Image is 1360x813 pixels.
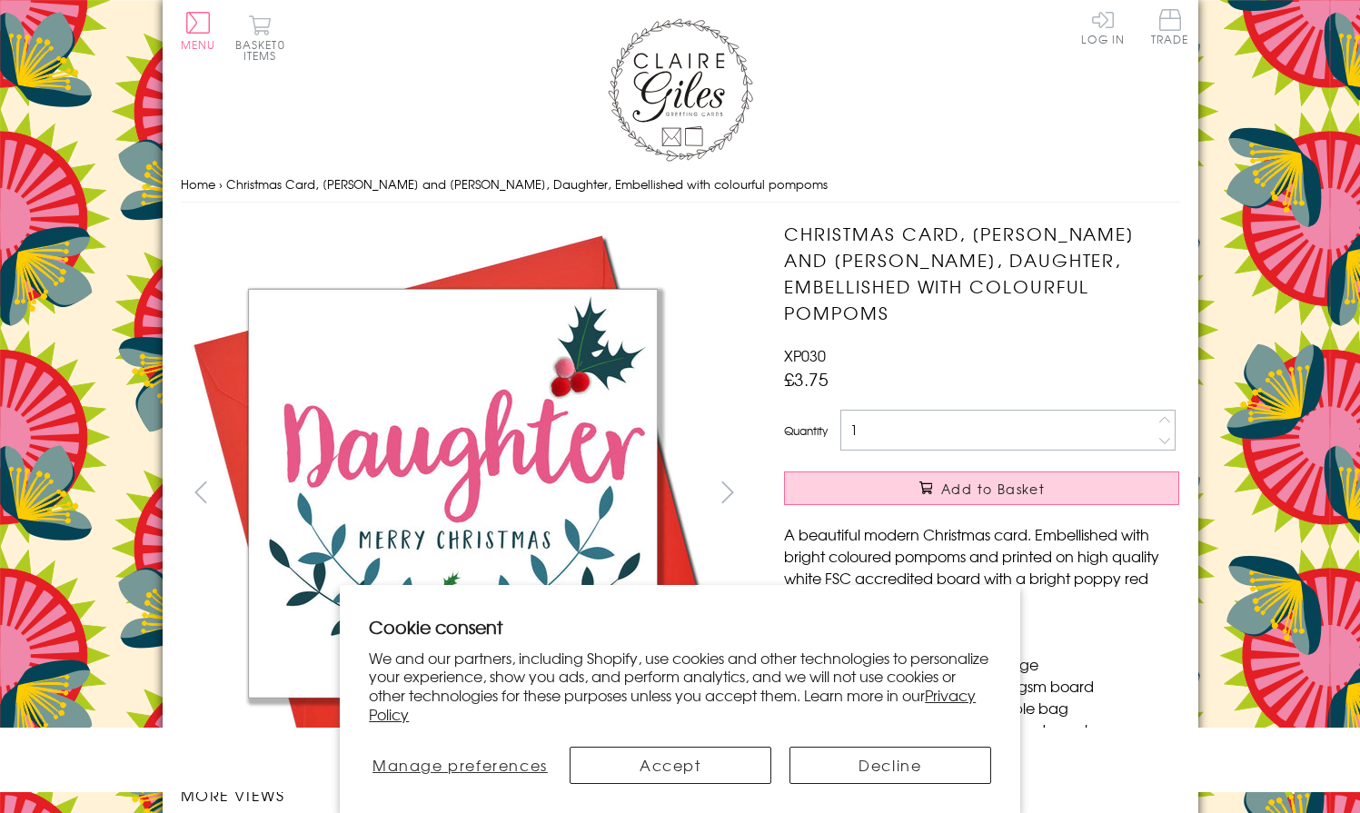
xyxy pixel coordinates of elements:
[369,649,991,724] p: We and our partners, including Shopify, use cookies and other technologies to personalize your ex...
[181,36,216,53] span: Menu
[369,614,991,639] h2: Cookie consent
[1151,9,1189,45] span: Trade
[219,175,223,193] span: ›
[180,221,725,766] img: Christmas Card, Laurel and Berry, Daughter, Embellished with colourful pompoms
[608,18,753,162] img: Claire Giles Greetings Cards
[181,166,1180,203] nav: breadcrumbs
[707,471,748,512] button: next
[784,422,828,439] label: Quantity
[784,366,829,392] span: £3.75
[784,523,1179,610] p: A beautiful modern Christmas card. Embellished with bright coloured pompoms and printed on high q...
[570,747,771,784] button: Accept
[243,36,285,64] span: 0 items
[789,747,991,784] button: Decline
[372,754,548,776] span: Manage preferences
[181,471,222,512] button: prev
[181,175,215,193] a: Home
[1081,9,1125,45] a: Log In
[181,784,749,806] h3: More views
[181,12,216,50] button: Menu
[235,15,285,61] button: Basket0 items
[369,747,551,784] button: Manage preferences
[941,480,1045,498] span: Add to Basket
[784,344,826,366] span: XP030
[226,175,828,193] span: Christmas Card, [PERSON_NAME] and [PERSON_NAME], Daughter, Embellished with colourful pompoms
[784,471,1179,505] button: Add to Basket
[369,684,976,725] a: Privacy Policy
[784,221,1179,325] h1: Christmas Card, [PERSON_NAME] and [PERSON_NAME], Daughter, Embellished with colourful pompoms
[1151,9,1189,48] a: Trade
[748,221,1293,766] img: Christmas Card, Laurel and Berry, Daughter, Embellished with colourful pompoms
